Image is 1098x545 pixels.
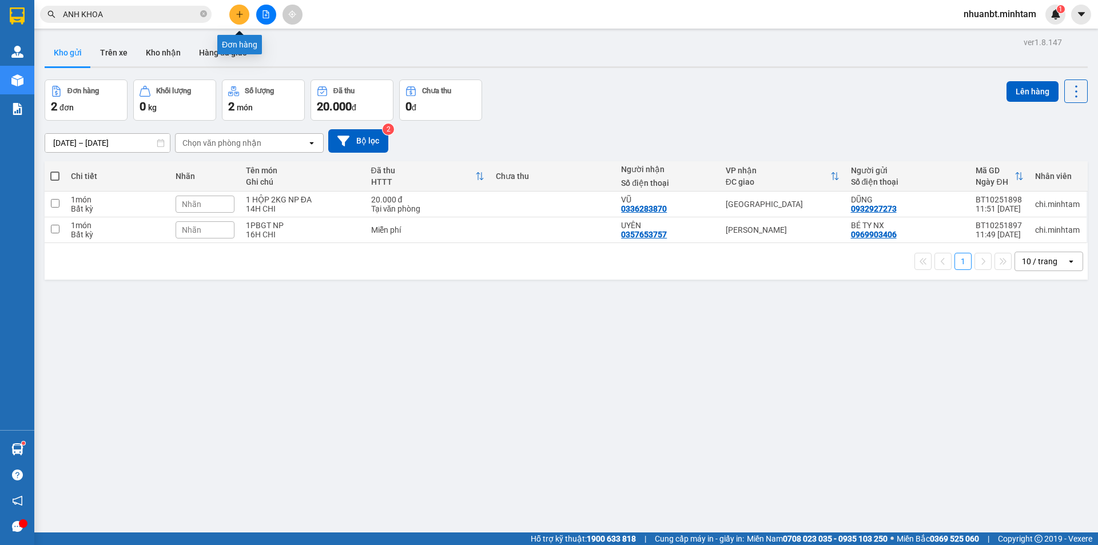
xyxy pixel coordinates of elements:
[621,221,714,230] div: UYÊN
[22,441,25,445] sup: 1
[1035,200,1081,209] div: chi.minhtam
[71,195,164,204] div: 1 món
[851,177,965,186] div: Số điện thoại
[851,230,897,239] div: 0969903406
[371,195,485,204] div: 20.000 đ
[1035,225,1081,234] div: chi.minhtam
[182,200,201,209] span: Nhãn
[621,165,714,174] div: Người nhận
[11,74,23,86] img: warehouse-icon
[288,10,296,18] span: aim
[1071,5,1091,25] button: caret-down
[307,138,316,148] svg: open
[236,10,244,18] span: plus
[890,536,894,541] span: ⚪️
[851,166,965,175] div: Người gửi
[229,5,249,25] button: plus
[47,10,55,18] span: search
[352,103,356,112] span: đ
[365,161,491,192] th: Toggle SortBy
[45,79,128,121] button: Đơn hàng2đơn
[12,495,23,506] span: notification
[246,195,360,204] div: 1 HỘP 2KG NP ĐA
[71,204,164,213] div: Bất kỳ
[930,534,979,543] strong: 0369 525 060
[747,532,888,545] span: Miền Nam
[262,10,270,18] span: file-add
[976,195,1023,204] div: BT10251898
[333,87,355,95] div: Đã thu
[1051,9,1061,19] img: icon-new-feature
[726,166,830,175] div: VP nhận
[1022,256,1057,267] div: 10 / trang
[399,79,482,121] button: Chưa thu0đ
[246,204,360,213] div: 14H CHI
[246,221,360,230] div: 1PBGT NP
[237,103,253,112] span: món
[71,221,164,230] div: 1 món
[851,221,965,230] div: BÉ TY NX
[851,204,897,213] div: 0932927273
[621,230,667,239] div: 0357653757
[71,230,164,239] div: Bất kỳ
[12,470,23,480] span: question-circle
[256,5,276,25] button: file-add
[156,87,191,95] div: Khối lượng
[970,161,1029,192] th: Toggle SortBy
[1057,5,1065,13] sup: 1
[246,230,360,239] div: 16H CHI
[245,87,274,95] div: Số lượng
[71,172,164,181] div: Chi tiết
[1067,257,1076,266] svg: open
[371,204,485,213] div: Tại văn phòng
[496,172,610,181] div: Chưa thu
[45,134,170,152] input: Select a date range.
[200,9,207,20] span: close-circle
[67,87,99,95] div: Đơn hàng
[720,161,845,192] th: Toggle SortBy
[63,8,198,21] input: Tìm tên, số ĐT hoặc mã đơn
[59,103,74,112] span: đơn
[91,39,137,66] button: Trên xe
[897,532,979,545] span: Miền Bắc
[621,178,714,188] div: Số điện thoại
[988,532,989,545] span: |
[371,166,476,175] div: Đã thu
[140,100,146,113] span: 0
[1035,535,1043,543] span: copyright
[133,79,216,121] button: Khối lượng0kg
[246,166,360,175] div: Tên món
[621,204,667,213] div: 0336283870
[200,10,207,17] span: close-circle
[176,172,234,181] div: Nhãn
[371,225,485,234] div: Miễn phí
[621,195,714,204] div: VŨ
[655,532,744,545] span: Cung cấp máy in - giấy in:
[328,129,388,153] button: Bộ lọc
[645,532,646,545] span: |
[976,230,1023,239] div: 11:49 [DATE]
[726,225,840,234] div: [PERSON_NAME]
[1024,36,1062,49] div: ver 1.8.147
[976,166,1014,175] div: Mã GD
[726,177,830,186] div: ĐC giao
[976,177,1014,186] div: Ngày ĐH
[976,204,1023,213] div: 11:51 [DATE]
[422,87,451,95] div: Chưa thu
[228,100,234,113] span: 2
[954,7,1045,21] span: nhuanbt.minhtam
[137,39,190,66] button: Kho nhận
[148,103,157,112] span: kg
[317,100,352,113] span: 20.000
[10,7,25,25] img: logo-vxr
[1006,81,1059,102] button: Lên hàng
[246,177,360,186] div: Ghi chú
[531,532,636,545] span: Hỗ trợ kỹ thuật:
[45,39,91,66] button: Kho gửi
[311,79,393,121] button: Đã thu20.000đ
[283,5,303,25] button: aim
[851,195,965,204] div: DŨNG
[976,221,1023,230] div: BT10251897
[954,253,972,270] button: 1
[182,225,201,234] span: Nhãn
